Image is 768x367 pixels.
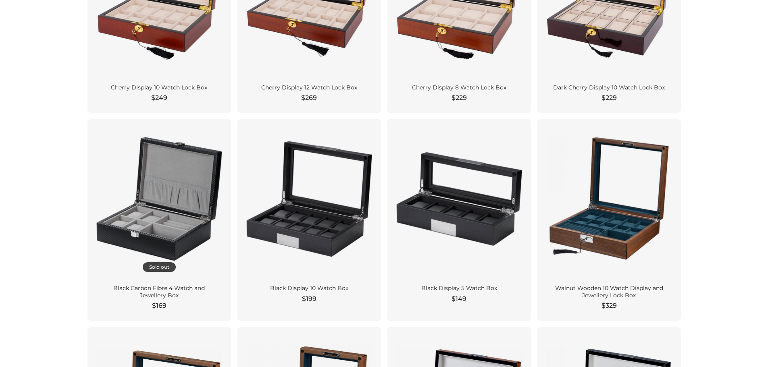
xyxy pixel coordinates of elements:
[237,119,381,321] a: Black Display 10 Watch Box $199
[547,285,671,299] div: Walnut Wooden 10 Watch Display and Jewellery Lock Box
[97,84,221,91] div: Cherry Display 10 Watch Lock Box
[537,119,681,321] a: Walnut Wooden 10 Watch Display and Jewellery Lock Box $329
[152,301,167,311] span: $169
[387,119,531,321] a: Black Display 5 Watch Box $149
[397,84,521,91] div: Cherry Display 8 Watch Lock Box
[601,301,617,311] span: $329
[601,93,617,103] span: $229
[247,285,371,292] div: Black Display 10 Watch Box
[452,93,467,103] span: $229
[397,285,521,292] div: Black Display 5 Watch Box
[97,285,221,299] div: Black Carbon Fibre 4 Watch and Jewellery Box
[151,93,167,103] span: $249
[247,84,371,91] div: Cherry Display 12 Watch Lock Box
[302,294,316,304] span: $199
[452,294,466,304] span: $149
[87,119,231,321] a: Sold out Black Carbon Fibre 4 Watch and Jewellery Box $169
[301,93,317,103] span: $269
[547,84,671,91] div: Dark Cherry Display 10 Watch Lock Box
